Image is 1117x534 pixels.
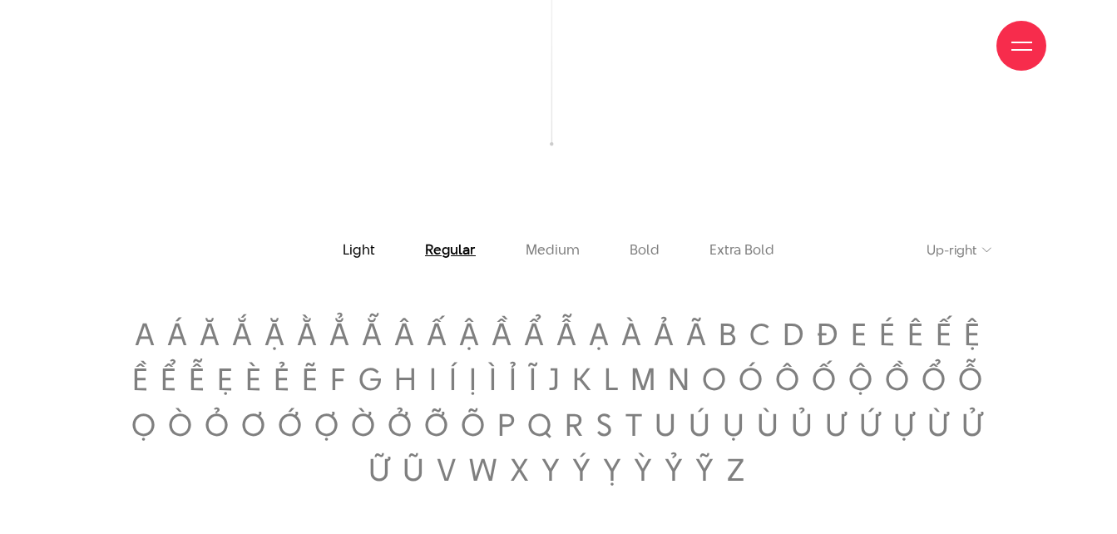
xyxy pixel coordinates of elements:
a: Medium [526,242,580,258]
a: Light [343,242,375,258]
a: Bold [630,242,660,258]
span: a á ă ắ ặ ằ ẳ ẵ â ấ ậ ầ ẩ ẫ ạ à ả ã b c d đ e é ê ế ệ ề ể ễ ẹ è ẻ ẽ f g h i í ị ì ỉ ĩ j k l m n o... [125,312,991,493]
a: Regular [425,242,476,258]
a: Extra Bold [709,242,774,258]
